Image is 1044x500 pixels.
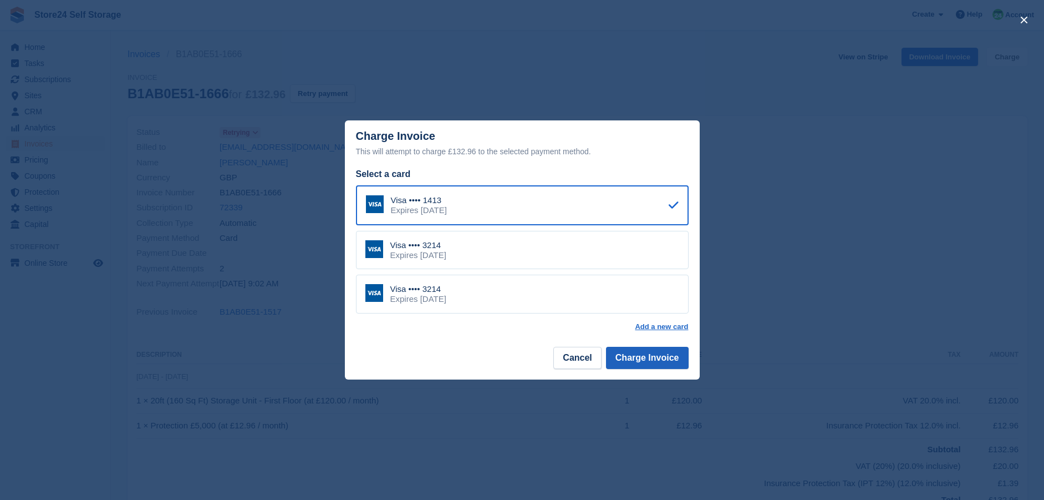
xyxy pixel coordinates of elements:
[390,294,446,304] div: Expires [DATE]
[1015,11,1033,29] button: close
[391,205,447,215] div: Expires [DATE]
[635,322,688,331] a: Add a new card
[365,240,383,258] img: Visa Logo
[391,195,447,205] div: Visa •••• 1413
[366,195,384,213] img: Visa Logo
[390,250,446,260] div: Expires [DATE]
[365,284,383,302] img: Visa Logo
[390,284,446,294] div: Visa •••• 3214
[553,347,601,369] button: Cancel
[356,145,689,158] div: This will attempt to charge £132.96 to the selected payment method.
[356,130,689,158] div: Charge Invoice
[606,347,689,369] button: Charge Invoice
[390,240,446,250] div: Visa •••• 3214
[356,168,689,181] div: Select a card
